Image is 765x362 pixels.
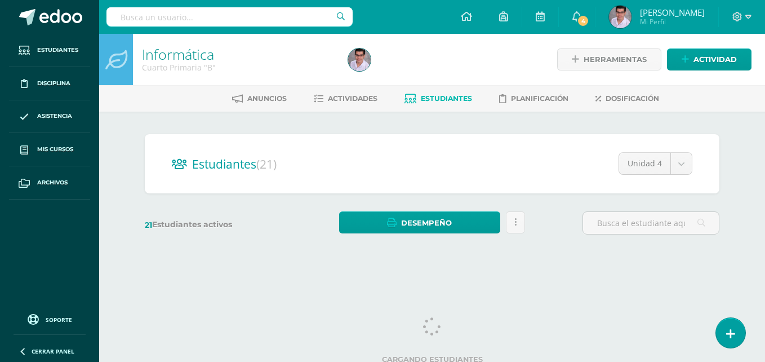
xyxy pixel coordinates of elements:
[640,7,705,18] span: [PERSON_NAME]
[14,311,86,326] a: Soporte
[640,17,705,27] span: Mi Perfil
[145,219,282,230] label: Estudiantes activos
[256,156,277,172] span: (21)
[37,178,68,187] span: Archivos
[511,94,568,103] span: Planificación
[401,213,452,233] span: Desempeño
[314,90,377,108] a: Actividades
[9,34,90,67] a: Estudiantes
[9,100,90,134] a: Asistencia
[348,48,371,71] img: fa2f4b38bf702924aa7a159777c1e075.png
[693,49,737,70] span: Actividad
[106,7,353,27] input: Busca un usuario...
[421,94,472,103] span: Estudiantes
[606,94,659,103] span: Dosificación
[37,112,72,121] span: Asistencia
[46,316,72,324] span: Soporte
[9,67,90,100] a: Disciplina
[499,90,568,108] a: Planificación
[142,46,335,62] h1: Informática
[145,220,152,230] span: 21
[609,6,631,28] img: fa2f4b38bf702924aa7a159777c1e075.png
[339,211,500,233] a: Desempeño
[192,156,277,172] span: Estudiantes
[37,46,78,55] span: Estudiantes
[37,79,70,88] span: Disciplina
[142,62,335,73] div: Cuarto Primaria 'B'
[37,145,73,154] span: Mis cursos
[328,94,377,103] span: Actividades
[577,15,589,27] span: 4
[9,133,90,166] a: Mis cursos
[557,48,661,70] a: Herramientas
[584,49,647,70] span: Herramientas
[232,90,287,108] a: Anuncios
[583,212,719,234] input: Busca el estudiante aquí...
[142,45,214,64] a: Informática
[595,90,659,108] a: Dosificación
[619,153,692,174] a: Unidad 4
[9,166,90,200] a: Archivos
[404,90,472,108] a: Estudiantes
[628,153,662,174] span: Unidad 4
[667,48,751,70] a: Actividad
[247,94,287,103] span: Anuncios
[32,347,74,355] span: Cerrar panel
